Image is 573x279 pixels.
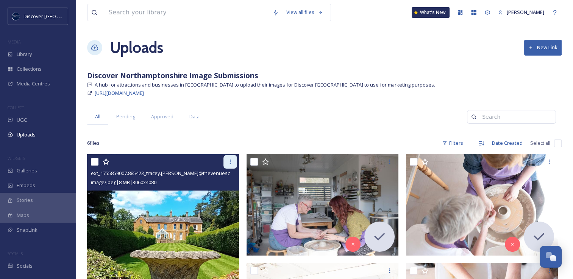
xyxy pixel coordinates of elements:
span: Media Centres [17,80,50,87]
span: MEDIA [8,39,21,45]
span: [PERSON_NAME] [507,9,544,15]
span: Data [189,113,200,120]
img: ext_1754370324.551114_info@louisecrookendenjohnson.uk-IMG_8371.jpeg [247,154,398,256]
span: Pending [116,113,135,120]
img: Untitled%20design%20%282%29.png [12,12,20,20]
span: Stories [17,197,33,204]
span: Library [17,51,32,58]
a: Uploads [110,36,163,59]
span: [URL][DOMAIN_NAME] [95,90,144,96]
span: 6 file s [87,139,100,147]
span: Embeds [17,182,35,189]
span: Galleries [17,167,37,174]
div: Filters [439,136,467,150]
span: Discover [GEOGRAPHIC_DATA] [23,12,92,20]
span: COLLECT [8,105,24,110]
span: All [95,113,100,120]
span: ext_1755859007.885423_tracey.[PERSON_NAME]@thevenuescollection.co.uk-20240620_142533.jpg [91,169,311,177]
strong: Discover Northamptonshire Image Submissions [87,70,258,81]
span: Socials [17,262,33,270]
input: Search your library [105,4,269,21]
span: Approved [151,113,173,120]
img: ext_1754370324.445864_info@louisecrookendenjohnson.uk-IMG_8373.jpeg [406,154,558,256]
span: Maps [17,212,29,219]
span: Uploads [17,131,36,138]
span: Collections [17,65,42,73]
span: WIDGETS [8,155,25,161]
input: Search [478,109,552,124]
a: What's New [412,7,450,18]
span: SnapLink [17,226,37,234]
span: SOCIALS [8,251,23,256]
span: image/jpeg | 8 MB | 3060 x 4080 [91,179,156,186]
span: A hub for attractions and businesses in [GEOGRAPHIC_DATA] to upload their images for Discover [GE... [95,81,435,88]
span: Select all [530,139,550,147]
button: Open Chat [540,246,562,268]
button: New Link [524,40,562,55]
div: Date Created [488,136,526,150]
a: View all files [283,5,327,20]
a: [PERSON_NAME] [494,5,548,20]
a: [URL][DOMAIN_NAME] [95,88,144,98]
span: UGC [17,116,27,124]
